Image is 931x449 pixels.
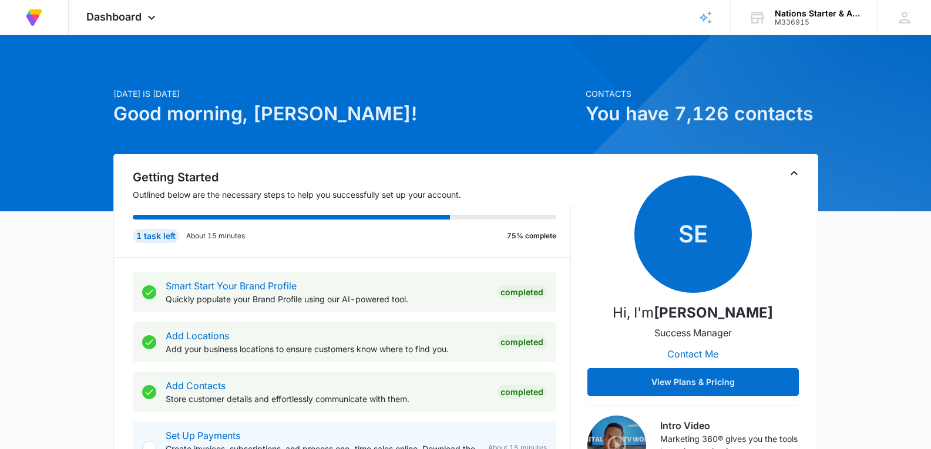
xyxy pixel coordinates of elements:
[654,326,732,340] p: Success Manager
[660,418,799,433] h3: Intro Video
[586,100,818,128] h1: You have 7,126 contacts
[166,380,226,391] a: Add Contacts
[166,343,488,355] p: Add your business locations to ensure customers know where to find you.
[166,430,240,441] a: Set Up Payments
[586,87,818,100] p: Contacts
[613,302,773,323] p: Hi, I'm
[186,231,245,241] p: About 15 minutes
[166,330,229,342] a: Add Locations
[166,293,488,305] p: Quickly populate your Brand Profile using our AI-powered tool.
[507,231,556,241] p: 75% complete
[23,7,45,28] img: Volusion
[775,9,861,18] div: account name
[133,188,571,201] p: Outlined below are the necessary steps to help you successfully set up your account.
[787,166,801,180] button: Toggle Collapse
[497,285,547,299] div: Completed
[497,385,547,399] div: Completed
[587,368,799,396] button: View Plans & Pricing
[497,335,547,349] div: Completed
[133,229,179,243] div: 1 task left
[656,340,730,368] button: Contact Me
[166,393,488,405] p: Store customer details and effortlessly communicate with them.
[634,175,752,293] span: SE
[86,11,142,23] span: Dashboard
[166,280,297,292] a: Smart Start Your Brand Profile
[654,304,773,321] strong: [PERSON_NAME]
[113,87,579,100] p: [DATE] is [DATE]
[133,168,571,186] h2: Getting Started
[775,18,861,26] div: account id
[113,100,579,128] h1: Good morning, [PERSON_NAME]!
